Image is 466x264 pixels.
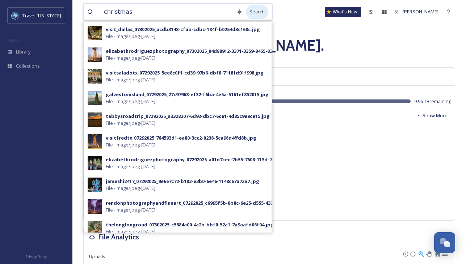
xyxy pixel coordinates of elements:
[88,26,102,40] img: 101f0d34-fd47-4ca5-a001-45ffb48cc02a.jpg
[414,98,451,105] span: 9.96 TB remaining
[106,141,155,148] span: File - image/jpeg - [DATE]
[88,112,102,127] img: a2d2ef61-c79e-4465-ba70-f0bf3733649a.jpg
[106,163,155,170] span: File - image/jpeg - [DATE]
[106,221,274,228] div: thelonglongroad_07302025_c5884a00-4c2b-bbf0-52a1-7a9aafd06f04.jpg
[106,76,155,83] span: File - image/jpeg - [DATE]
[426,251,431,256] div: Panning
[12,12,19,19] img: images%20%281%29.jpeg
[106,200,305,206] div: rendonphotographyandfineart_07292025_c6995f5b-8b8c-6e25-d555-432c5c46512c.jpg
[88,221,102,235] img: 5c84ec5f-bf19-48c3-b1a8-1463e007e306.jpg
[88,199,102,214] img: 4d3ac509-c04a-4c6a-a12f-4e1972241782.jpg
[325,7,361,17] a: What's New
[434,250,440,256] div: Reset Zoom
[106,135,256,141] div: visitfredtx_07292025_764593d1-ea80-3cc2-0238-5ca96d4ffd8b.jpg
[88,47,102,62] img: 98cc79ad-f8a4-49f7-be3b-471c03a8c878.jpg
[88,134,102,149] img: e837491a-9369-4c98-aacd-60f54be2c3bc.jpg
[16,63,40,69] span: Collections
[106,33,155,40] span: File - image/jpeg - [DATE]
[106,228,155,235] span: File - image/jpeg - [DATE]
[98,232,139,242] h3: File Analytics
[88,178,102,192] img: 88397ac9-7867-4ad9-b811-f25e13ec66e6.jpg
[434,232,455,253] button: Open Chat
[441,250,448,256] div: Menu
[88,69,102,84] img: 97fe949d-21a5-4617-8184-8a3be424dcd9.jpg
[22,12,61,19] span: Travel [US_STATE]
[106,98,155,105] span: File - image/jpeg - [DATE]
[403,8,438,15] span: [PERSON_NAME]
[7,37,20,43] span: MEDIA
[106,55,155,61] span: File - image/jpeg - [DATE]
[106,120,155,127] span: File - image/jpeg - [DATE]
[410,251,415,256] div: Zoom Out
[106,206,155,213] span: File - image/jpeg - [DATE]
[106,178,259,185] div: jameshi2417_07292025_9e667c72-b183-e3b0-6e46-1148c67a72a7.jpg
[391,5,442,19] a: [PERSON_NAME]
[413,108,451,123] button: Show More
[88,156,102,170] img: b8bffcf0-8bf8-4382-a5d9-056d174702ff.jpg
[106,185,155,192] span: File - image/jpeg - [DATE]
[106,91,269,98] div: galvestonisland_07292025_27c97968-ef32-f6ba-4e5a-5161ef852015.jpg
[88,91,102,105] img: 965bc04b-b453-4496-aa7d-d78693e24294.jpg
[106,69,264,76] div: visitsaladotx_07292025_5ee8c0f1-cd39-97b6-dbf8-71181d91f998.jpg
[16,48,30,55] span: Library
[106,113,270,120] div: tabbysroadtrip_07292025_a3328207-6d92-dbc7-6ce1-4d85c9e9ce15.jpg
[418,250,424,256] div: Selection Zoom
[26,252,47,260] a: Privacy Policy
[106,48,310,55] div: elizabethrodriguezphotography_07302025_04d88912-3371-3359-8455-83d7175d1eb8.jpg
[26,254,47,259] span: Privacy Policy
[84,254,105,259] span: Uploads
[106,156,311,163] div: elizabethrodriguezphotography_07292025_a01d7cec-7b55-7608-7f3d-708b4bf5a26a.jpg
[403,251,408,256] div: Zoom In
[246,5,268,19] div: Search
[106,26,260,33] div: visit_dallas_07302025_acdb3148-cfab-cdbc-184f-b0254d3c168c.jpg
[100,4,233,20] input: Search your library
